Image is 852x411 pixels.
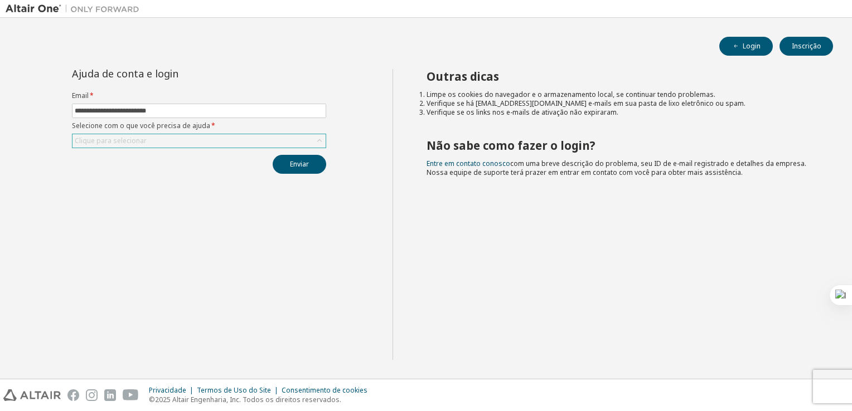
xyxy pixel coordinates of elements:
[155,395,341,404] font: 2025 Altair Engenharia, Inc. Todos os direitos reservados.
[743,42,761,51] font: Login
[427,138,814,153] h2: Não sabe como fazer o login?
[6,3,145,14] img: Altair Um
[427,159,510,168] a: Entre em contato conosco
[72,121,210,130] font: Selecione com o que você precisa de ajuda
[72,69,275,78] div: Ajuda de conta e login
[427,99,814,108] li: Verifique se há [EMAIL_ADDRESS][DOMAIN_NAME] e-mails em sua pasta de lixo eletrônico ou spam.
[149,386,197,395] div: Privacidade
[86,389,98,401] img: instagram.svg
[197,386,282,395] div: Termos de Uso do Site
[427,90,814,99] li: Limpe os cookies do navegador e o armazenamento local, se continuar tendo problemas.
[427,108,814,117] li: Verifique se os links nos e-mails de ativação não expiraram.
[427,159,806,177] span: com uma breve descrição do problema, seu ID de e-mail registrado e detalhes da empresa. Nossa equ...
[719,37,773,56] button: Login
[72,134,326,148] div: Clique para selecionar
[780,37,833,56] button: Inscrição
[427,69,814,84] h2: Outras dicas
[3,389,61,401] img: altair_logo.svg
[123,389,139,401] img: youtube.svg
[75,136,147,145] div: Clique para selecionar
[282,386,374,395] div: Consentimento de cookies
[273,155,326,174] button: Enviar
[149,395,374,404] p: ©
[72,91,89,100] font: Email
[67,389,79,401] img: facebook.svg
[104,389,116,401] img: linkedin.svg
